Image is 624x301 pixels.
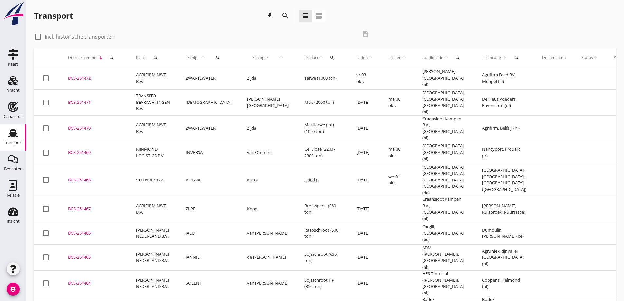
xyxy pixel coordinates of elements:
td: Zijda [239,115,296,141]
td: [PERSON_NAME] NEDERLAND B.V. [128,271,178,296]
span: Loslocatie [482,55,501,61]
i: search [514,55,519,60]
i: arrow_upward [199,55,207,60]
span: Dossiernummer [68,55,98,61]
td: Nancyport, Frouard (fr) [474,141,534,164]
span: Lossen [388,55,401,61]
i: arrow_upward [273,55,289,60]
td: JANNIE [178,245,239,271]
i: arrow_upward [501,55,508,60]
td: [PERSON_NAME][GEOGRAPHIC_DATA] [239,89,296,115]
td: VOLARE [178,164,239,196]
i: arrow_upward [401,55,407,60]
i: view_agenda [315,12,323,20]
td: Kunst [239,164,296,196]
div: BCS-251469 [68,149,120,156]
i: search [109,55,114,60]
td: TRANSITO BEVRACHTINGEN B.V. [128,89,178,115]
td: AGRIFIRM NWE B.V. [128,196,178,222]
td: Cellulose (2200 - 2300 ton) [296,141,349,164]
div: Transport [4,141,23,145]
td: [DATE] [349,89,381,115]
span: Laadlocatie [422,55,444,61]
span: Status [581,55,593,61]
label: Incl. historische transporten [45,33,115,40]
td: [PERSON_NAME], Ruisbroek (Puurs) (be) [474,196,534,222]
td: [GEOGRAPHIC_DATA], [GEOGRAPHIC_DATA], [GEOGRAPHIC_DATA] ([GEOGRAPHIC_DATA]) [474,164,534,196]
i: search [281,12,289,20]
td: Sojaschroot (630 ton) [296,245,349,271]
td: Knop [239,196,296,222]
td: [DATE] [349,115,381,141]
i: arrow_upward [368,55,373,60]
td: [GEOGRAPHIC_DATA], [GEOGRAPHIC_DATA], [GEOGRAPHIC_DATA], [GEOGRAPHIC_DATA] (de) [414,164,474,196]
div: Inzicht [7,219,20,223]
i: download [266,12,274,20]
div: BCS-251465 [68,254,120,261]
div: Capaciteit [4,114,23,119]
i: search [330,55,335,60]
i: arrow_upward [444,55,449,60]
img: logo-small.a267ee39.svg [1,2,25,26]
td: [DATE] [349,222,381,245]
td: van [PERSON_NAME] [239,271,296,296]
td: [DATE] [349,141,381,164]
div: BCS-251471 [68,99,120,106]
div: BCS-251467 [68,206,120,212]
i: search [455,55,460,60]
i: arrow_downward [98,55,103,60]
td: ZWARTEWATER [178,67,239,90]
td: wo 01 okt. [381,164,414,196]
i: view_headline [301,12,309,20]
td: de [PERSON_NAME] [239,245,296,271]
td: [DATE] [349,245,381,271]
td: INVERSA [178,141,239,164]
td: Graansloot Kampen B.V., [GEOGRAPHIC_DATA] (nl) [414,115,474,141]
td: van [PERSON_NAME] [239,222,296,245]
span: Schip [186,55,199,61]
td: HES Terminal ([PERSON_NAME]), [GEOGRAPHIC_DATA] (nl) [414,271,474,296]
td: Graansloot Kampen B.V., [GEOGRAPHIC_DATA] (nl) [414,196,474,222]
div: Vracht [7,88,20,92]
td: [PERSON_NAME], [GEOGRAPHIC_DATA] (nl) [414,67,474,90]
td: Agrifirm Feed BV, Meppel (nl) [474,67,534,90]
td: [DATE] [349,196,381,222]
div: Documenten [542,55,566,61]
td: Dumoulin, [PERSON_NAME] (be) [474,222,534,245]
td: [PERSON_NAME] NEDERLAND B.V. [128,245,178,271]
td: SOLENT [178,271,239,296]
td: STEENRIJK B.V. [128,164,178,196]
td: Tarwe (1000 ton) [296,67,349,90]
td: [GEOGRAPHIC_DATA], [GEOGRAPHIC_DATA] (nl) [414,141,474,164]
td: De Heus Voeders, Ravenstein (nl) [474,89,534,115]
td: AGRIFIRM NWE B.V. [128,67,178,90]
div: Kaart [8,62,18,66]
i: arrow_upward [593,55,598,60]
td: [GEOGRAPHIC_DATA], [GEOGRAPHIC_DATA], [GEOGRAPHIC_DATA] (nl) [414,89,474,115]
td: [DATE] [349,164,381,196]
td: JALU [178,222,239,245]
div: Klant [136,50,170,66]
td: ma 06 okt. [381,89,414,115]
span: Grind () [304,177,319,183]
td: [DATE] [349,271,381,296]
div: BCS-251468 [68,177,120,183]
i: account_circle [7,283,20,296]
span: Laden [356,55,368,61]
div: BCS-251470 [68,125,120,132]
div: Berichten [4,167,23,171]
td: Sojaschroot HP (350 ton) [296,271,349,296]
td: ZIJPE [178,196,239,222]
td: [DEMOGRAPHIC_DATA] [178,89,239,115]
td: Coppens, Helmond (nl) [474,271,534,296]
td: Maaltarwe (inl.) (1020 ton) [296,115,349,141]
td: ma 06 okt. [381,141,414,164]
div: Relatie [7,193,20,197]
td: van Ommen [239,141,296,164]
div: Transport [34,10,73,21]
td: Agruniek Rijnvallei, [GEOGRAPHIC_DATA] (nl) [474,245,534,271]
div: BCS-251466 [68,230,120,236]
td: [PERSON_NAME] NEDERLAND B.V. [128,222,178,245]
div: BCS-251472 [68,75,120,82]
td: Agrifirm, Delfzijl (nl) [474,115,534,141]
